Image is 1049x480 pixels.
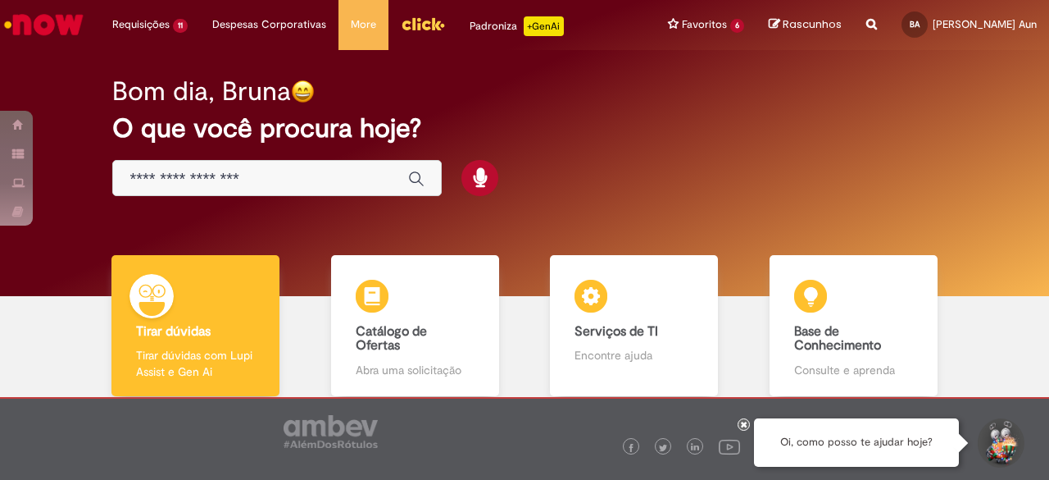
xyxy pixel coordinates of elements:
[291,80,315,103] img: happy-face.png
[769,17,842,33] a: Rascunhos
[754,418,959,467] div: Oi, como posso te ajudar hoje?
[719,436,740,457] img: logo_footer_youtube.png
[682,16,727,33] span: Favoritos
[470,16,564,36] div: Padroniza
[691,443,699,453] img: logo_footer_linkedin.png
[2,8,86,41] img: ServiceNow
[284,415,378,448] img: logo_footer_ambev_rotulo_gray.png
[351,16,376,33] span: More
[659,444,667,452] img: logo_footer_twitter.png
[975,418,1024,468] button: Iniciar Conversa de Suporte
[524,255,744,397] a: Serviços de TI Encontre ajuda
[112,77,291,106] h2: Bom dia, Bruna
[783,16,842,32] span: Rascunhos
[794,323,881,354] b: Base de Conhecimento
[136,347,255,380] p: Tirar dúvidas com Lupi Assist e Gen Ai
[910,19,920,30] span: BA
[524,16,564,36] p: +GenAi
[173,19,188,33] span: 11
[356,323,427,354] b: Catálogo de Ofertas
[112,16,170,33] span: Requisições
[356,362,475,378] p: Abra uma solicitação
[136,323,211,340] b: Tirar dúvidas
[86,255,306,397] a: Tirar dúvidas Tirar dúvidas com Lupi Assist e Gen Ai
[574,347,693,363] p: Encontre ajuda
[933,17,1037,31] span: [PERSON_NAME] Aun
[794,362,913,378] p: Consulte e aprenda
[744,255,964,397] a: Base de Conhecimento Consulte e aprenda
[306,255,525,397] a: Catálogo de Ofertas Abra uma solicitação
[401,11,445,36] img: click_logo_yellow_360x200.png
[112,114,936,143] h2: O que você procura hoje?
[730,19,744,33] span: 6
[574,323,658,340] b: Serviços de TI
[212,16,326,33] span: Despesas Corporativas
[627,444,635,452] img: logo_footer_facebook.png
